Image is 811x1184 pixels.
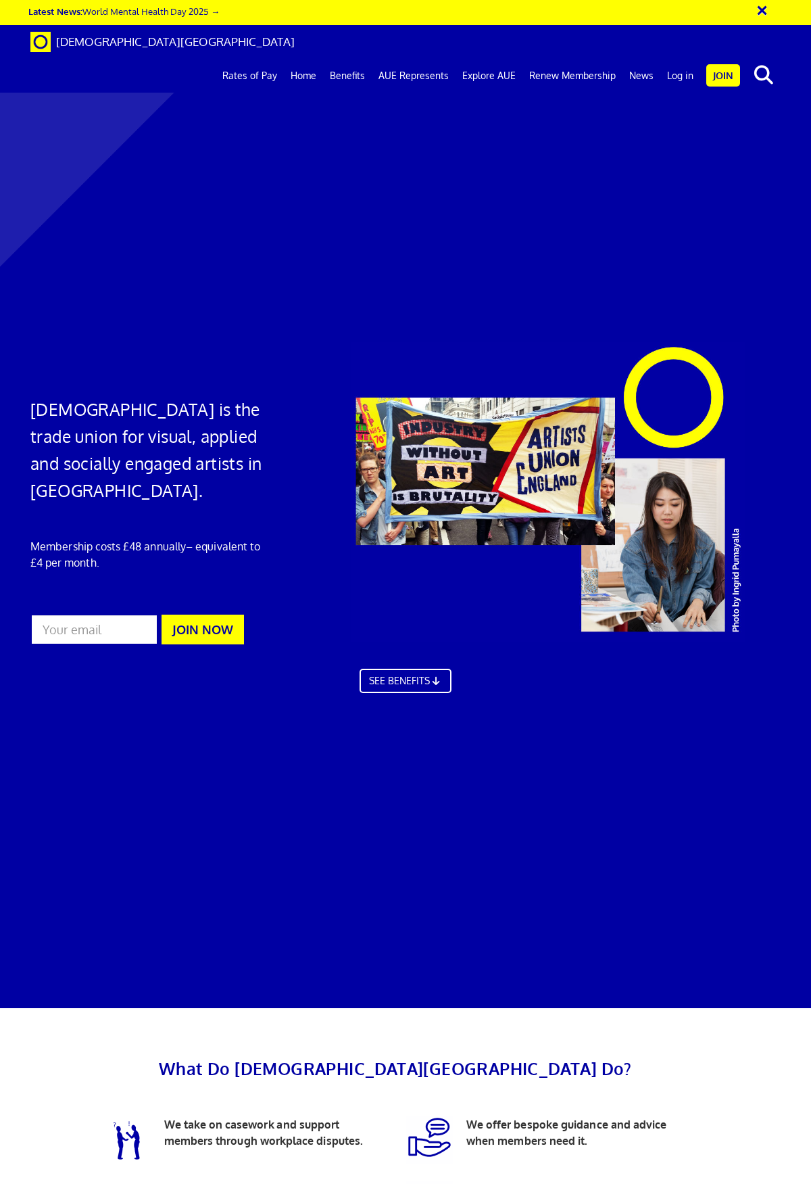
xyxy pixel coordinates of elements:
a: SEE BENEFITS [360,669,451,693]
a: News [622,59,660,93]
p: Membership costs £48 annually – equivalent to £4 per month. [30,538,267,571]
a: Brand [DEMOGRAPHIC_DATA][GEOGRAPHIC_DATA] [20,25,305,59]
a: Home [284,59,323,93]
a: Rates of Pay [216,59,284,93]
input: Your email [30,614,158,645]
span: [DEMOGRAPHIC_DATA][GEOGRAPHIC_DATA] [56,34,295,49]
p: We offer bespoke guidance and advice when members need it. [395,1116,698,1164]
a: Explore AUE [456,59,522,93]
button: JOIN NOW [162,615,244,644]
a: Log in [660,59,700,93]
strong: Latest News: [28,5,82,17]
a: Renew Membership [522,59,622,93]
button: search [743,61,784,89]
h1: [DEMOGRAPHIC_DATA] is the trade union for visual, applied and socially engaged artists in [GEOGRA... [30,396,267,504]
p: We take on casework and support members through workplace disputes. [93,1116,396,1164]
a: Latest News:World Mental Health Day 2025 → [28,5,220,17]
a: AUE Represents [372,59,456,93]
a: Join [706,64,740,87]
a: Benefits [323,59,372,93]
h2: What Do [DEMOGRAPHIC_DATA][GEOGRAPHIC_DATA] Do? [93,1056,698,1083]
